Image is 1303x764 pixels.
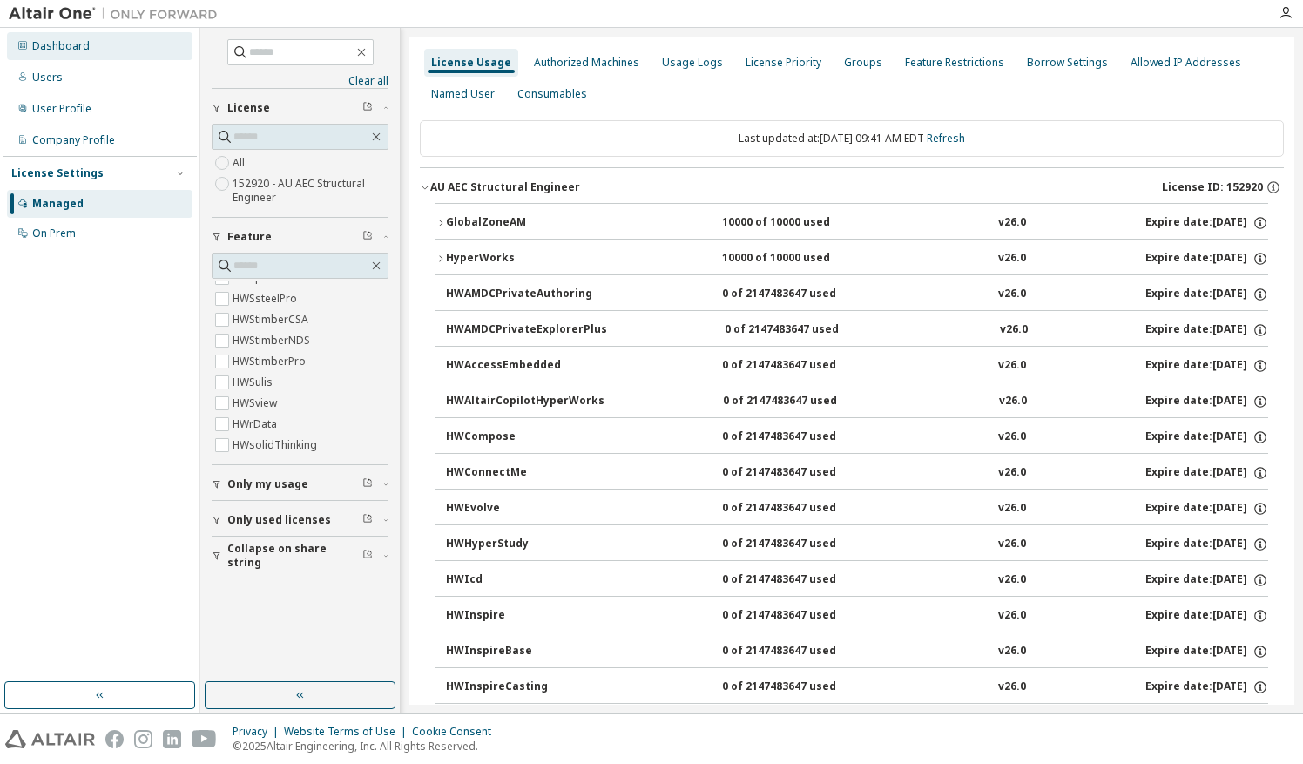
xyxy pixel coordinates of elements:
[227,101,270,115] span: License
[1131,56,1241,70] div: Allowed IP Addresses
[446,429,603,445] div: HWCompose
[999,394,1027,409] div: v26.0
[446,382,1268,421] button: HWAltairCopilotHyperWorks0 of 2147483647 usedv26.0Expire date:[DATE]
[998,644,1026,659] div: v26.0
[1145,322,1268,338] div: Expire date: [DATE]
[446,679,603,695] div: HWInspireCasting
[1162,180,1263,194] span: License ID: 152920
[722,501,879,517] div: 0 of 2147483647 used
[722,572,879,588] div: 0 of 2147483647 used
[1145,644,1268,659] div: Expire date: [DATE]
[233,309,312,330] label: HWStimberCSA
[905,56,1004,70] div: Feature Restrictions
[227,513,331,527] span: Only used licenses
[32,102,91,116] div: User Profile
[844,56,882,70] div: Groups
[998,679,1026,695] div: v26.0
[446,394,604,409] div: HWAltairCopilotHyperWorks
[722,215,879,231] div: 10000 of 10000 used
[233,414,280,435] label: HWrData
[446,215,603,231] div: GlobalZoneAM
[1145,358,1268,374] div: Expire date: [DATE]
[722,644,879,659] div: 0 of 2147483647 used
[233,393,280,414] label: HWSview
[362,513,373,527] span: Clear filter
[431,56,511,70] div: License Usage
[446,608,603,624] div: HWInspire
[5,730,95,748] img: altair_logo.svg
[362,230,373,244] span: Clear filter
[362,477,373,491] span: Clear filter
[446,251,603,267] div: HyperWorks
[32,133,115,147] div: Company Profile
[192,730,217,748] img: youtube.svg
[362,101,373,115] span: Clear filter
[420,168,1284,206] button: AU AEC Structural EngineerLicense ID: 152920
[1145,679,1268,695] div: Expire date: [DATE]
[722,537,879,552] div: 0 of 2147483647 used
[723,394,880,409] div: 0 of 2147483647 used
[212,537,388,575] button: Collapse on share string
[446,490,1268,528] button: HWEvolve0 of 2147483647 usedv26.0Expire date:[DATE]
[233,330,314,351] label: HWStimberNDS
[446,668,1268,707] button: HWInspireCasting0 of 2147483647 usedv26.0Expire date:[DATE]
[517,87,587,101] div: Consumables
[431,87,495,101] div: Named User
[1027,56,1108,70] div: Borrow Settings
[446,358,603,374] div: HWAccessEmbedded
[212,74,388,88] a: Clear all
[725,322,881,338] div: 0 of 2147483647 used
[1145,251,1268,267] div: Expire date: [DATE]
[722,679,879,695] div: 0 of 2147483647 used
[446,572,603,588] div: HWIcd
[998,429,1026,445] div: v26.0
[446,275,1268,314] button: HWAMDCPrivateAuthoring0 of 2147483647 usedv26.0Expire date:[DATE]
[1145,465,1268,481] div: Expire date: [DATE]
[446,454,1268,492] button: HWConnectMe0 of 2147483647 usedv26.0Expire date:[DATE]
[998,215,1026,231] div: v26.0
[233,372,276,393] label: HWSulis
[430,180,580,194] div: AU AEC Structural Engineer
[662,56,723,70] div: Usage Logs
[32,197,84,211] div: Managed
[446,311,1268,349] button: HWAMDCPrivateExplorerPlus0 of 2147483647 usedv26.0Expire date:[DATE]
[446,537,603,552] div: HWHyperStudy
[435,204,1268,242] button: GlobalZoneAM10000 of 10000 usedv26.0Expire date:[DATE]
[446,347,1268,385] button: HWAccessEmbedded0 of 2147483647 usedv26.0Expire date:[DATE]
[1145,501,1268,517] div: Expire date: [DATE]
[9,5,226,23] img: Altair One
[746,56,821,70] div: License Priority
[227,230,272,244] span: Feature
[212,218,388,256] button: Feature
[1000,322,1028,338] div: v26.0
[362,549,373,563] span: Clear filter
[446,561,1268,599] button: HWIcd0 of 2147483647 usedv26.0Expire date:[DATE]
[446,525,1268,564] button: HWHyperStudy0 of 2147483647 usedv26.0Expire date:[DATE]
[233,351,309,372] label: HWStimberPro
[1145,429,1268,445] div: Expire date: [DATE]
[998,608,1026,624] div: v26.0
[233,739,502,754] p: © 2025 Altair Engineering, Inc. All Rights Reserved.
[1145,608,1268,624] div: Expire date: [DATE]
[998,251,1026,267] div: v26.0
[1145,537,1268,552] div: Expire date: [DATE]
[233,288,300,309] label: HWSsteelPro
[998,501,1026,517] div: v26.0
[1145,394,1268,409] div: Expire date: [DATE]
[32,226,76,240] div: On Prem
[927,131,965,145] a: Refresh
[233,435,321,456] label: HWsolidThinking
[722,287,879,302] div: 0 of 2147483647 used
[998,287,1026,302] div: v26.0
[1145,287,1268,302] div: Expire date: [DATE]
[446,501,603,517] div: HWEvolve
[446,597,1268,635] button: HWInspire0 of 2147483647 usedv26.0Expire date:[DATE]
[446,418,1268,456] button: HWCompose0 of 2147483647 usedv26.0Expire date:[DATE]
[446,322,607,338] div: HWAMDCPrivateExplorerPlus
[998,465,1026,481] div: v26.0
[1145,572,1268,588] div: Expire date: [DATE]
[722,429,879,445] div: 0 of 2147483647 used
[227,477,308,491] span: Only my usage
[446,287,603,302] div: HWAMDCPrivateAuthoring
[412,725,502,739] div: Cookie Consent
